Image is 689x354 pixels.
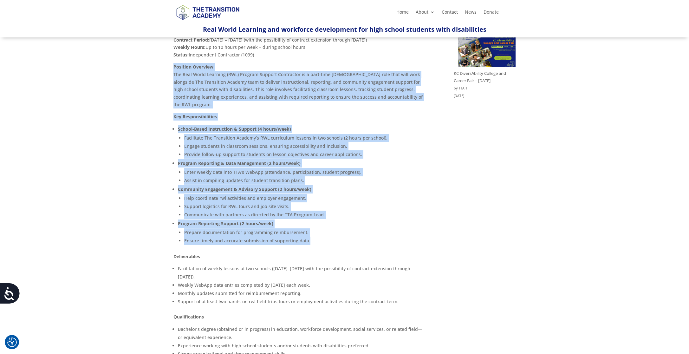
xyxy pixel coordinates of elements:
[184,237,426,245] li: Ensure timely and accurate submission of supporting data.
[184,142,426,150] li: Engage students in classroom sessions, ensuring accessibility and inclusion.
[173,44,205,50] strong: Weekly Hours:
[178,126,291,132] strong: School-Based Instruction & Support (4 hours/week)
[454,92,516,100] time: [DATE]
[178,281,426,289] li: Weekly WebApp data entries completed by [DATE] each week.
[184,168,426,176] li: Enter weekly data into TTA’s WebApp (attendance, participation, student progress).
[465,10,477,17] a: News
[173,314,204,320] strong: Qualifications
[184,150,426,159] li: Provide follow-up support to students on lesson objectives and career applications.
[173,64,213,70] strong: Position Overview
[454,85,516,92] div: by TTAIT
[454,70,506,84] a: KC DiversAbility College and Career Fair – [DATE]
[173,63,426,113] p: The Real World Learning (RWL) Program Support Contractor is a part-time [DEMOGRAPHIC_DATA] role t...
[184,211,426,219] li: Communicate with partners as directed by the TTA Program Lead.
[184,134,426,142] li: Facilitate The Transition Academy’s RWL curriculum lessons in two schools (2 hours per school).
[178,220,273,226] strong: Program Reporting Support (2 hours/week)
[442,10,458,17] a: Contact
[173,253,200,259] strong: Deliverables
[184,202,426,211] li: Support logistics for RWL tours and job site visits.
[178,186,311,192] strong: Community Engagement & Advisory Support (2 hours/week)
[173,37,209,43] strong: Contract Period:
[178,342,426,350] li: Experience working with high school students and/or students with disabilities preferred.
[416,10,435,17] a: About
[178,160,301,166] strong: Program Reporting & Data Management (2 hours/week)
[173,13,426,63] p: The Transition Academy (TTA) [DATE] – [DATE] (with the possibility of contract extension through ...
[173,52,189,58] strong: Status:
[184,228,426,237] li: Prepare documentation for programming reimbursement.
[7,338,17,347] img: Revisit consent button
[173,1,242,23] img: TTA Brand_TTA Primary Logo_Horizontal_Light BG
[173,19,242,25] a: Logo-Noticias
[178,298,426,306] li: Support of at least two hands-on rwl field trips tours or employment activities during the contra...
[173,114,217,120] strong: Key Responsibilities
[484,10,499,17] a: Donate
[184,194,426,202] li: Help coordinate rwl activities and employer engagement.
[178,289,426,298] li: Monthly updates submitted for reimbursement reporting.
[396,10,409,17] a: Home
[178,325,426,342] li: Bachelor’s degree (obtained or in progress) in education, workforce development, social services,...
[7,338,17,347] button: Cookie Settings
[203,25,486,34] span: Real World Learning and workforce development for high school students with disabilities
[184,176,426,185] li: Assist in compiling updates for student transition plans.
[178,265,426,281] li: Facilitation of weekly lessons at two schools ([DATE]–[DATE] with the possibility of contract ext...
